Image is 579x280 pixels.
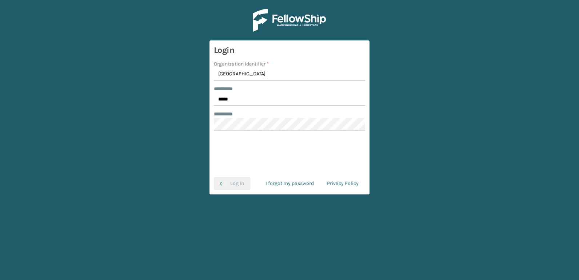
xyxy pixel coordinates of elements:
[214,177,251,190] button: Log In
[214,60,269,68] label: Organization Identifier
[253,9,326,32] img: Logo
[259,177,320,190] a: I forgot my password
[214,45,365,56] h3: Login
[320,177,365,190] a: Privacy Policy
[234,140,345,168] iframe: reCAPTCHA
